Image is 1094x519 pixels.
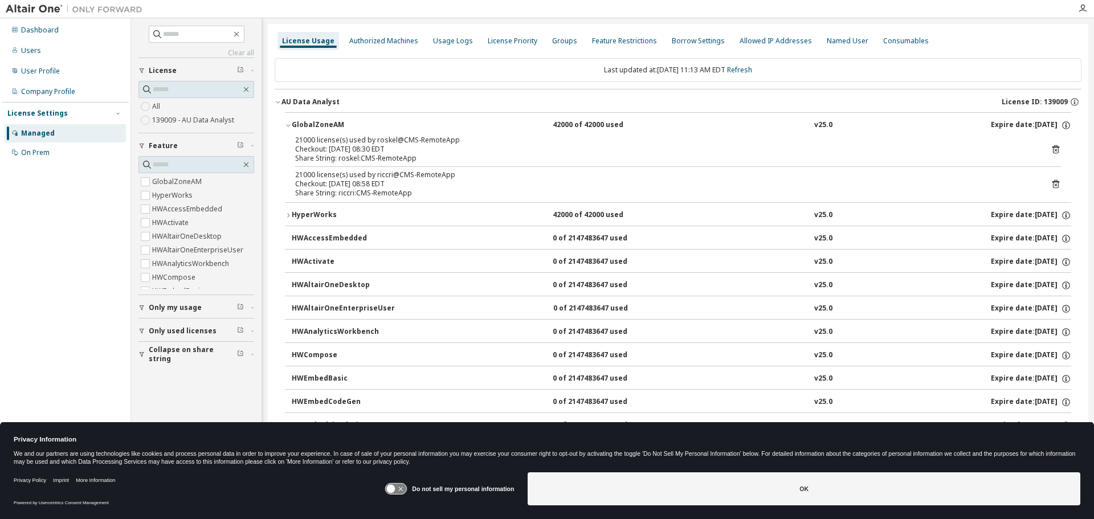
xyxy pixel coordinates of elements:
[21,148,50,157] div: On Prem
[991,327,1071,337] div: Expire date: [DATE]
[152,243,246,257] label: HWAltairOneEnterpriseUser
[149,66,177,75] span: License
[292,374,394,384] div: HWEmbedBasic
[285,113,1071,138] button: GlobalZoneAM42000 of 42000 usedv25.0Expire date:[DATE]
[292,250,1071,275] button: HWActivate0 of 2147483647 usedv25.0Expire date:[DATE]
[149,141,178,150] span: Feature
[21,129,55,138] div: Managed
[275,58,1081,82] div: Last updated at: [DATE] 11:13 AM EDT
[292,390,1071,415] button: HWEmbedCodeGen0 of 2147483647 usedv25.0Expire date:[DATE]
[991,304,1071,314] div: Expire date: [DATE]
[281,97,340,107] div: AU Data Analyst
[553,350,655,361] div: 0 of 2147483647 used
[814,234,832,244] div: v25.0
[672,36,725,46] div: Borrow Settings
[292,280,394,291] div: HWAltairOneDesktop
[237,303,244,312] span: Clear filter
[991,257,1071,267] div: Expire date: [DATE]
[295,136,1034,145] div: 21000 license(s) used by roskel@CMS-RemoteApp
[553,397,655,407] div: 0 of 2147483647 used
[814,374,832,384] div: v25.0
[991,120,1071,130] div: Expire date: [DATE]
[6,3,148,15] img: Altair One
[152,202,224,216] label: HWAccessEmbedded
[149,345,237,363] span: Collapse on share string
[138,342,254,367] button: Collapse on share string
[275,89,1081,115] button: AU Data AnalystLicense ID: 139009
[295,154,1034,163] div: Share String: roskel:CMS-RemoteApp
[138,58,254,83] button: License
[149,303,202,312] span: Only my usage
[814,420,832,431] div: v25.0
[552,36,577,46] div: Groups
[991,374,1071,384] div: Expire date: [DATE]
[814,210,832,220] div: v25.0
[814,257,832,267] div: v25.0
[991,280,1071,291] div: Expire date: [DATE]
[292,257,394,267] div: HWActivate
[237,326,244,336] span: Clear filter
[282,36,334,46] div: License Usage
[433,36,473,46] div: Usage Logs
[292,350,394,361] div: HWCompose
[814,397,832,407] div: v25.0
[152,189,195,202] label: HyperWorks
[292,296,1071,321] button: HWAltairOneEnterpriseUser0 of 2147483647 usedv25.0Expire date:[DATE]
[152,175,204,189] label: GlobalZoneAM
[237,141,244,150] span: Clear filter
[292,210,394,220] div: HyperWorks
[553,257,655,267] div: 0 of 2147483647 used
[814,120,832,130] div: v25.0
[814,350,832,361] div: v25.0
[138,318,254,344] button: Only used licenses
[295,189,1034,198] div: Share String: riccri:CMS-RemoteApp
[152,113,236,127] label: 139009 - AU Data Analyst
[295,170,1034,179] div: 21000 license(s) used by riccri@CMS-RemoteApp
[991,350,1071,361] div: Expire date: [DATE]
[991,397,1071,407] div: Expire date: [DATE]
[292,413,1071,438] button: HWEmbedSimulation0 of 2147483647 usedv25.0Expire date:[DATE]
[21,26,59,35] div: Dashboard
[21,87,75,96] div: Company Profile
[292,120,394,130] div: GlobalZoneAM
[1002,97,1068,107] span: License ID: 139009
[553,210,655,220] div: 42000 of 42000 used
[152,216,191,230] label: HWActivate
[292,343,1071,368] button: HWCompose0 of 2147483647 usedv25.0Expire date:[DATE]
[740,36,812,46] div: Allowed IP Addresses
[553,304,656,314] div: 0 of 2147483647 used
[991,420,1071,431] div: Expire date: [DATE]
[152,257,231,271] label: HWAnalyticsWorkbench
[152,271,198,284] label: HWCompose
[292,304,395,314] div: HWAltairOneEnterpriseUser
[553,327,655,337] div: 0 of 2147483647 used
[292,320,1071,345] button: HWAnalyticsWorkbench0 of 2147483647 usedv25.0Expire date:[DATE]
[285,203,1071,228] button: HyperWorks42000 of 42000 usedv25.0Expire date:[DATE]
[814,280,832,291] div: v25.0
[292,397,394,407] div: HWEmbedCodeGen
[152,100,162,113] label: All
[152,284,206,298] label: HWEmbedBasic
[991,210,1071,220] div: Expire date: [DATE]
[827,36,868,46] div: Named User
[138,48,254,58] a: Clear all
[814,327,832,337] div: v25.0
[814,304,832,314] div: v25.0
[149,326,217,336] span: Only used licenses
[292,420,394,431] div: HWEmbedSimulation
[21,67,60,76] div: User Profile
[553,280,655,291] div: 0 of 2147483647 used
[295,145,1034,154] div: Checkout: [DATE] 08:30 EDT
[883,36,929,46] div: Consumables
[292,226,1071,251] button: HWAccessEmbedded0 of 2147483647 usedv25.0Expire date:[DATE]
[7,109,68,118] div: License Settings
[292,327,394,337] div: HWAnalyticsWorkbench
[152,230,224,243] label: HWAltairOneDesktop
[991,234,1071,244] div: Expire date: [DATE]
[553,374,655,384] div: 0 of 2147483647 used
[488,36,537,46] div: License Priority
[237,350,244,359] span: Clear filter
[553,234,655,244] div: 0 of 2147483647 used
[21,46,41,55] div: Users
[292,366,1071,391] button: HWEmbedBasic0 of 2147483647 usedv25.0Expire date:[DATE]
